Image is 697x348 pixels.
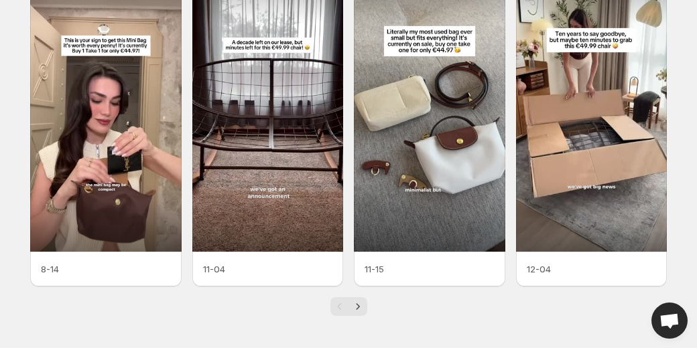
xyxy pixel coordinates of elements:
p: 8-14 [41,262,171,276]
nav: Pagination [330,297,367,316]
a: Open chat [651,302,688,339]
p: 11-04 [203,262,333,276]
p: 12-04 [527,262,657,276]
p: 11-15 [365,262,495,276]
button: Next [348,297,367,316]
